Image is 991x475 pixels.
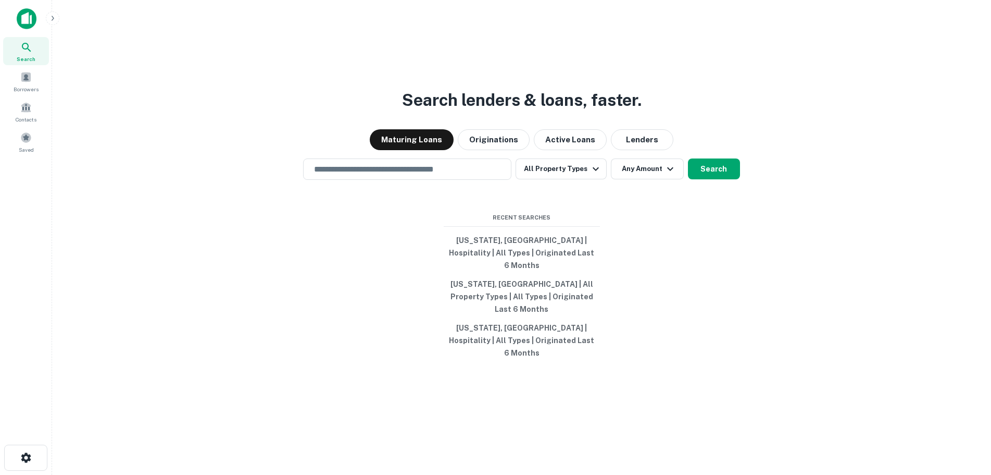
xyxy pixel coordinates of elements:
span: Borrowers [14,85,39,93]
button: [US_STATE], [GEOGRAPHIC_DATA] | Hospitality | All Types | Originated Last 6 Months [444,231,600,275]
button: Any Amount [611,159,684,179]
a: Contacts [3,98,49,126]
a: Borrowers [3,67,49,95]
span: Recent Searches [444,213,600,222]
button: [US_STATE], [GEOGRAPHIC_DATA] | All Property Types | All Types | Originated Last 6 Months [444,275,600,319]
button: Maturing Loans [370,129,454,150]
span: Contacts [16,115,36,124]
img: capitalize-icon.png [17,8,36,29]
h3: Search lenders & loans, faster. [402,88,642,113]
button: Active Loans [534,129,607,150]
span: Saved [19,145,34,154]
button: Search [688,159,740,179]
span: Search [17,55,35,63]
button: All Property Types [516,159,606,179]
a: Saved [3,128,49,156]
button: Originations [458,129,530,150]
a: Search [3,37,49,65]
button: Lenders [611,129,673,150]
iframe: Chat Widget [939,392,991,442]
button: [US_STATE], [GEOGRAPHIC_DATA] | Hospitality | All Types | Originated Last 6 Months [444,319,600,362]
